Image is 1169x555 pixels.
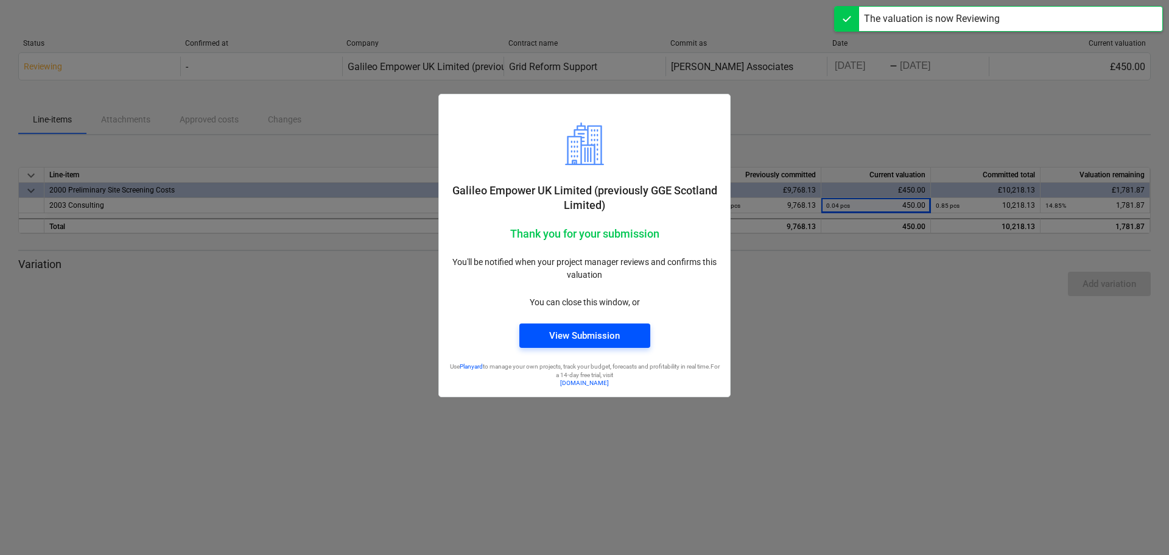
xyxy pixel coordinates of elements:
p: Use to manage your own projects, track your budget, forecasts and profitability in real time. For... [449,362,720,379]
div: The valuation is now Reviewing [864,12,1000,26]
button: View Submission [519,323,650,348]
p: You'll be notified when your project manager reviews and confirms this valuation [449,256,720,281]
a: Planyard [460,363,483,370]
p: Galileo Empower UK Limited (previously GGE Scotland Limited) [449,183,720,213]
a: [DOMAIN_NAME] [560,380,609,386]
p: Thank you for your submission [449,227,720,241]
div: View Submission [549,328,620,344]
p: You can close this window, or [449,296,720,309]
